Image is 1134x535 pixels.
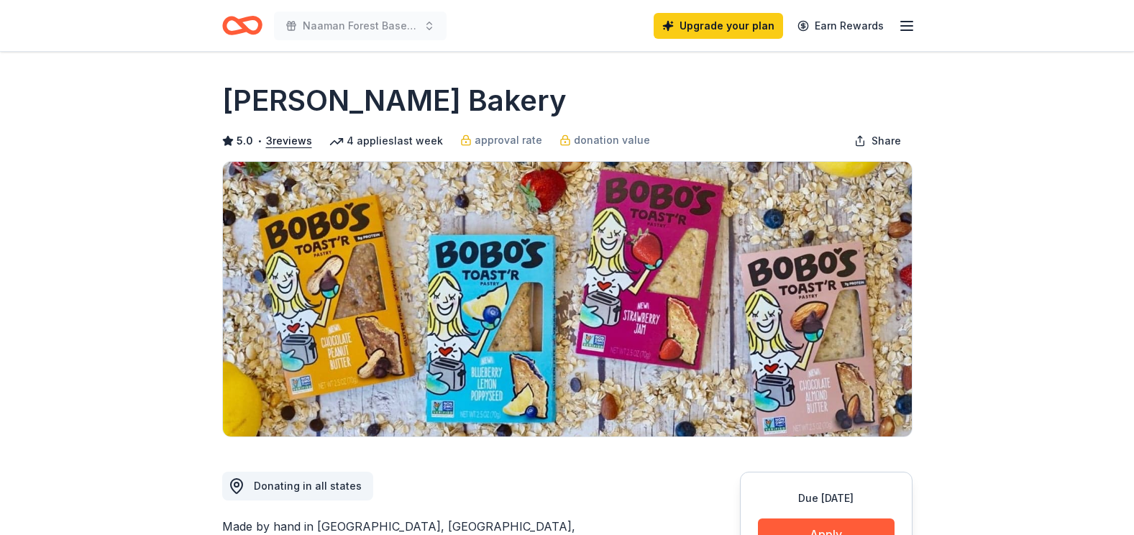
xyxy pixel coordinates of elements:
[222,81,567,121] h1: [PERSON_NAME] Bakery
[223,162,912,436] img: Image for Bobo's Bakery
[843,127,913,155] button: Share
[789,13,892,39] a: Earn Rewards
[475,132,542,149] span: approval rate
[329,132,443,150] div: 4 applies last week
[303,17,418,35] span: Naaman Forest Baseball Raffle
[758,490,895,507] div: Due [DATE]
[872,132,901,150] span: Share
[254,480,362,492] span: Donating in all states
[460,132,542,149] a: approval rate
[237,132,253,150] span: 5.0
[574,132,650,149] span: donation value
[257,135,262,147] span: •
[222,9,262,42] a: Home
[559,132,650,149] a: donation value
[274,12,447,40] button: Naaman Forest Baseball Raffle
[266,132,312,150] button: 3reviews
[654,13,783,39] a: Upgrade your plan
